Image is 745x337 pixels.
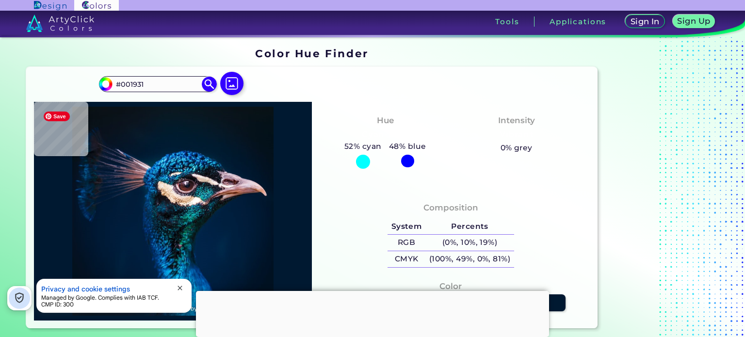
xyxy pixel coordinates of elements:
h3: Tools [495,18,519,25]
img: ArtyClick Design logo [34,1,66,10]
h5: Percents [425,219,514,235]
h3: Vibrant [495,129,537,141]
h4: Hue [377,113,394,128]
h5: CMYK [388,251,425,267]
img: img_pavlin.jpg [39,107,307,316]
h5: Sign Up [677,17,711,25]
h3: Applications [550,18,606,25]
input: type color.. [113,78,203,91]
h3: Cyan-Blue [358,129,413,141]
img: logo_artyclick_colors_white.svg [26,15,95,32]
h1: Color Hue Finder [255,46,368,61]
h4: Intensity [498,113,535,128]
img: icon search [202,77,216,91]
h4: Color [439,279,462,293]
h5: 0% grey [501,142,533,154]
h5: (0%, 10%, 19%) [425,235,514,251]
a: Sign Up [672,15,715,29]
h5: 48% blue [385,140,430,153]
img: icon picture [220,72,243,95]
span: Save [44,112,70,121]
h5: System [388,219,425,235]
iframe: Advertisement [196,291,549,335]
iframe: Advertisement [601,44,723,333]
h5: Sign In [630,17,660,26]
h5: RGB [388,235,425,251]
a: Sign In [625,15,665,29]
h5: 52% cyan [340,140,385,153]
h4: Composition [423,201,478,215]
h5: (100%, 49%, 0%, 81%) [425,251,514,267]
